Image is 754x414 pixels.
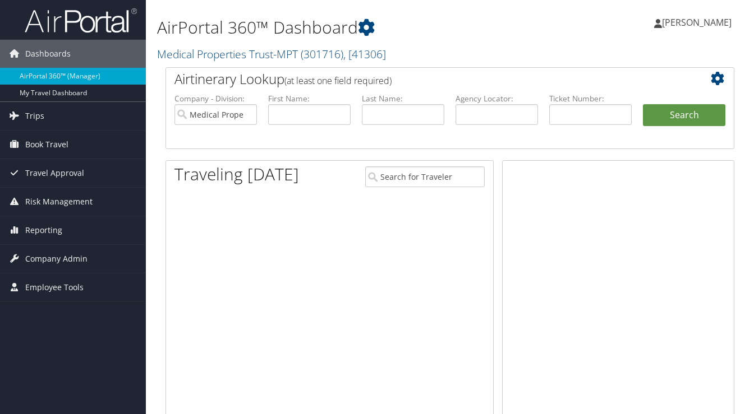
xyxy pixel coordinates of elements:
button: Search [643,104,725,127]
span: [PERSON_NAME] [662,16,732,29]
span: Dashboards [25,40,71,68]
label: First Name: [268,93,351,104]
span: Trips [25,102,44,130]
h2: Airtinerary Lookup [174,69,678,89]
span: Company Admin [25,245,88,273]
label: Company - Division: [174,93,257,104]
span: Risk Management [25,188,93,216]
img: airportal-logo.png [25,7,137,34]
input: Search for Traveler [365,166,485,187]
label: Ticket Number: [549,93,632,104]
span: , [ 41306 ] [343,46,386,62]
span: Book Travel [25,131,68,159]
a: Medical Properties Trust-MPT [157,46,386,62]
h1: AirPortal 360™ Dashboard [157,16,548,39]
span: (at least one field required) [284,75,392,87]
span: Reporting [25,216,62,244]
span: Employee Tools [25,273,84,301]
span: Travel Approval [25,159,84,187]
h1: Traveling [DATE] [174,162,299,186]
a: [PERSON_NAME] [654,6,743,39]
span: ( 301716 ) [301,46,343,62]
label: Agency Locator: [456,93,538,104]
label: Last Name: [362,93,444,104]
